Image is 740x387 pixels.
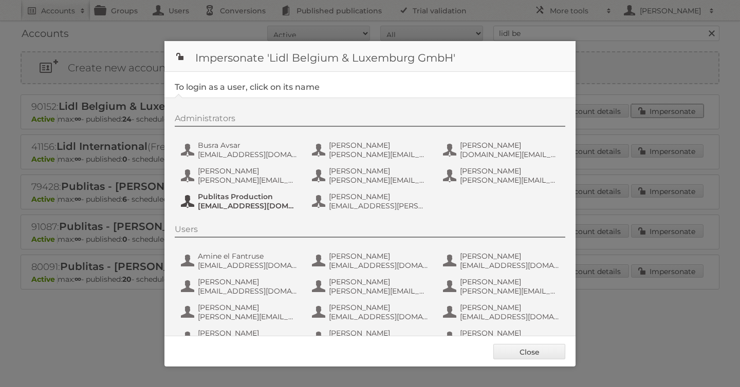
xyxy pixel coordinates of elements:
[311,191,432,211] button: [PERSON_NAME] [EMAIL_ADDRESS][PERSON_NAME][DOMAIN_NAME]
[329,166,429,176] span: [PERSON_NAME]
[442,250,563,271] button: [PERSON_NAME] [EMAIL_ADDRESS][DOMAIN_NAME]
[329,312,429,321] span: [EMAIL_ADDRESS][DOMAIN_NAME]
[175,82,320,92] legend: To login as a user, click on its name
[460,261,560,270] span: [EMAIL_ADDRESS][DOMAIN_NAME]
[180,250,301,271] button: Amine el Fantruse [EMAIL_ADDRESS][DOMAIN_NAME]
[198,312,298,321] span: [PERSON_NAME][EMAIL_ADDRESS][DOMAIN_NAME]
[329,141,429,150] span: [PERSON_NAME]
[460,286,560,296] span: [PERSON_NAME][EMAIL_ADDRESS][PERSON_NAME][DOMAIN_NAME]
[175,113,565,127] div: Administrators
[180,302,301,322] button: [PERSON_NAME] [PERSON_NAME][EMAIL_ADDRESS][DOMAIN_NAME]
[175,224,565,238] div: Users
[442,165,563,186] button: [PERSON_NAME] [PERSON_NAME][EMAIL_ADDRESS][DOMAIN_NAME]
[329,328,429,338] span: [PERSON_NAME]
[460,166,560,176] span: [PERSON_NAME]
[180,140,301,160] button: Busra Avsar [EMAIL_ADDRESS][DOMAIN_NAME]
[311,302,432,322] button: [PERSON_NAME] [EMAIL_ADDRESS][DOMAIN_NAME]
[460,141,560,150] span: [PERSON_NAME]
[198,166,298,176] span: [PERSON_NAME]
[442,140,563,160] button: [PERSON_NAME] [DOMAIN_NAME][EMAIL_ADDRESS][DOMAIN_NAME]
[311,276,432,297] button: [PERSON_NAME] [PERSON_NAME][EMAIL_ADDRESS][DOMAIN_NAME]
[329,201,429,210] span: [EMAIL_ADDRESS][PERSON_NAME][DOMAIN_NAME]
[198,141,298,150] span: Busra Avsar
[164,41,576,72] h1: Impersonate 'Lidl Belgium & Luxemburg GmbH'
[329,277,429,286] span: [PERSON_NAME]
[329,303,429,312] span: [PERSON_NAME]
[329,286,429,296] span: [PERSON_NAME][EMAIL_ADDRESS][DOMAIN_NAME]
[311,165,432,186] button: [PERSON_NAME] [PERSON_NAME][EMAIL_ADDRESS][DOMAIN_NAME]
[442,302,563,322] button: [PERSON_NAME] [EMAIL_ADDRESS][DOMAIN_NAME]
[311,140,432,160] button: [PERSON_NAME] [PERSON_NAME][EMAIL_ADDRESS][DOMAIN_NAME]
[198,286,298,296] span: [EMAIL_ADDRESS][DOMAIN_NAME]
[460,277,560,286] span: [PERSON_NAME]
[180,191,301,211] button: Publitas Production [EMAIL_ADDRESS][DOMAIN_NAME]
[442,276,563,297] button: [PERSON_NAME] [PERSON_NAME][EMAIL_ADDRESS][PERSON_NAME][DOMAIN_NAME]
[493,344,565,359] a: Close
[460,251,560,261] span: [PERSON_NAME]
[198,303,298,312] span: [PERSON_NAME]
[198,251,298,261] span: Amine el Fantruse
[198,201,298,210] span: [EMAIL_ADDRESS][DOMAIN_NAME]
[180,165,301,186] button: [PERSON_NAME] [PERSON_NAME][EMAIL_ADDRESS][DOMAIN_NAME]
[329,150,429,159] span: [PERSON_NAME][EMAIL_ADDRESS][DOMAIN_NAME]
[198,176,298,185] span: [PERSON_NAME][EMAIL_ADDRESS][DOMAIN_NAME]
[460,150,560,159] span: [DOMAIN_NAME][EMAIL_ADDRESS][DOMAIN_NAME]
[329,251,429,261] span: [PERSON_NAME]
[198,261,298,270] span: [EMAIL_ADDRESS][DOMAIN_NAME]
[198,192,298,201] span: Publitas Production
[198,328,298,338] span: [PERSON_NAME]
[180,276,301,297] button: [PERSON_NAME] [EMAIL_ADDRESS][DOMAIN_NAME]
[460,176,560,185] span: [PERSON_NAME][EMAIL_ADDRESS][DOMAIN_NAME]
[180,327,301,348] button: [PERSON_NAME] [PERSON_NAME][EMAIL_ADDRESS][PERSON_NAME][DOMAIN_NAME]
[198,150,298,159] span: [EMAIL_ADDRESS][DOMAIN_NAME]
[329,176,429,185] span: [PERSON_NAME][EMAIL_ADDRESS][DOMAIN_NAME]
[329,261,429,270] span: [EMAIL_ADDRESS][DOMAIN_NAME]
[442,327,563,348] button: [PERSON_NAME] [PERSON_NAME][EMAIL_ADDRESS][DOMAIN_NAME]
[460,303,560,312] span: [PERSON_NAME]
[460,312,560,321] span: [EMAIL_ADDRESS][DOMAIN_NAME]
[311,327,432,348] button: [PERSON_NAME] [PERSON_NAME][EMAIL_ADDRESS][DOMAIN_NAME]
[198,277,298,286] span: [PERSON_NAME]
[311,250,432,271] button: [PERSON_NAME] [EMAIL_ADDRESS][DOMAIN_NAME]
[460,328,560,338] span: [PERSON_NAME]
[329,192,429,201] span: [PERSON_NAME]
